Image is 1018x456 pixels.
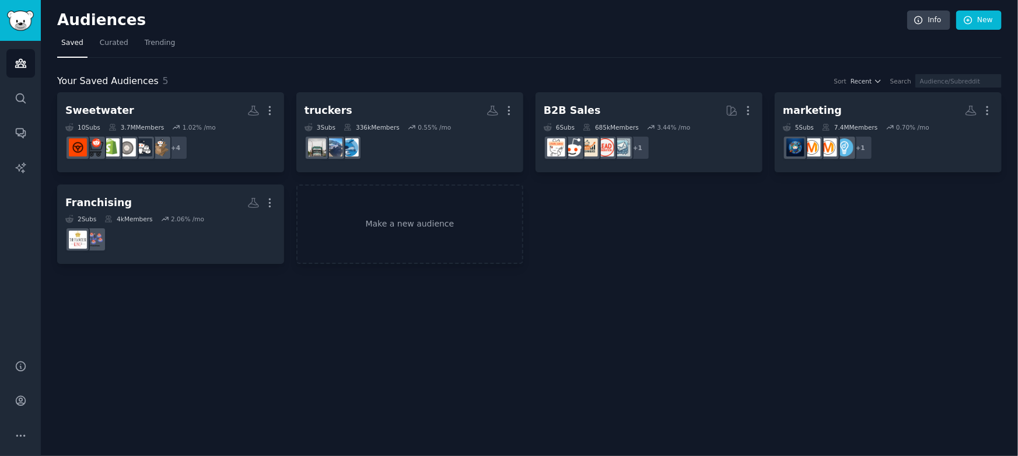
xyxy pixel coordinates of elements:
img: AskMarketing [803,138,821,156]
img: dropship [151,138,169,156]
img: GummySearch logo [7,11,34,31]
img: News_Transportation [341,138,359,156]
div: 3 Sub s [305,123,335,131]
button: Recent [851,77,882,85]
a: New [956,11,1002,30]
span: Curated [100,38,128,48]
img: b2b_sales [547,138,565,156]
div: 336k Members [344,123,400,131]
img: HotShotTrucking [324,138,342,156]
div: Sweetwater [65,103,134,118]
div: 0.55 % /mo [418,123,451,131]
span: Recent [851,77,872,85]
div: 7.4M Members [822,123,877,131]
div: Franchising [65,196,132,210]
a: truckers3Subs336kMembers0.55% /moNews_TransportationHotShotTruckingTruckers [296,92,523,172]
img: salestechniques [580,138,598,156]
img: Franchises [85,231,103,249]
div: 0.70 % /mo [896,123,929,131]
a: Trending [141,34,179,58]
img: Entrepreneur [835,138,853,156]
div: truckers [305,103,352,118]
span: 5 [163,75,169,86]
h2: Audiences [57,11,907,30]
img: logistics [69,138,87,156]
img: ecommerce [85,138,103,156]
img: Truckers [308,138,326,156]
div: 5 Sub s [783,123,814,131]
div: 3.7M Members [109,123,164,131]
a: Make a new audience [296,185,523,264]
img: shopify [102,138,120,156]
div: Search [890,77,911,85]
span: Your Saved Audiences [57,74,159,89]
a: B2B Sales6Subs685kMembers3.44% /mo+1coldemailLeadGenerationsalestechniquessalesb2b_sales [536,92,762,172]
img: FranchiseTips [69,231,87,249]
div: 4k Members [104,215,152,223]
img: LeadGeneration [596,138,614,156]
div: marketing [783,103,842,118]
div: 10 Sub s [65,123,100,131]
span: Trending [145,38,175,48]
div: Sort [834,77,847,85]
a: Saved [57,34,88,58]
div: 1.02 % /mo [183,123,216,131]
div: 3.44 % /mo [657,123,690,131]
img: coldemail [613,138,631,156]
div: 6 Sub s [544,123,575,131]
div: 2.06 % /mo [171,215,204,223]
img: ShopifyeCommerce [118,138,136,156]
a: Franchising2Subs4kMembers2.06% /moFranchisesFranchiseTips [57,185,284,264]
div: + 1 [848,135,873,160]
div: 685k Members [583,123,639,131]
a: Curated [96,34,132,58]
a: marketing5Subs7.4MMembers0.70% /mo+1EntrepreneurmarketingAskMarketingdigital_marketing [775,92,1002,172]
a: Info [907,11,950,30]
img: sales [564,138,582,156]
img: FulfillmentByAmazon [134,138,152,156]
span: Saved [61,38,83,48]
a: Sweetwater10Subs3.7MMembers1.02% /mo+4dropshipFulfillmentByAmazonShopifyeCommerceshopifyecommerce... [57,92,284,172]
img: digital_marketing [786,138,804,156]
div: B2B Sales [544,103,601,118]
div: + 1 [625,135,650,160]
img: marketing [819,138,837,156]
div: 2 Sub s [65,215,96,223]
input: Audience/Subreddit [915,74,1002,88]
div: + 4 [163,135,188,160]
